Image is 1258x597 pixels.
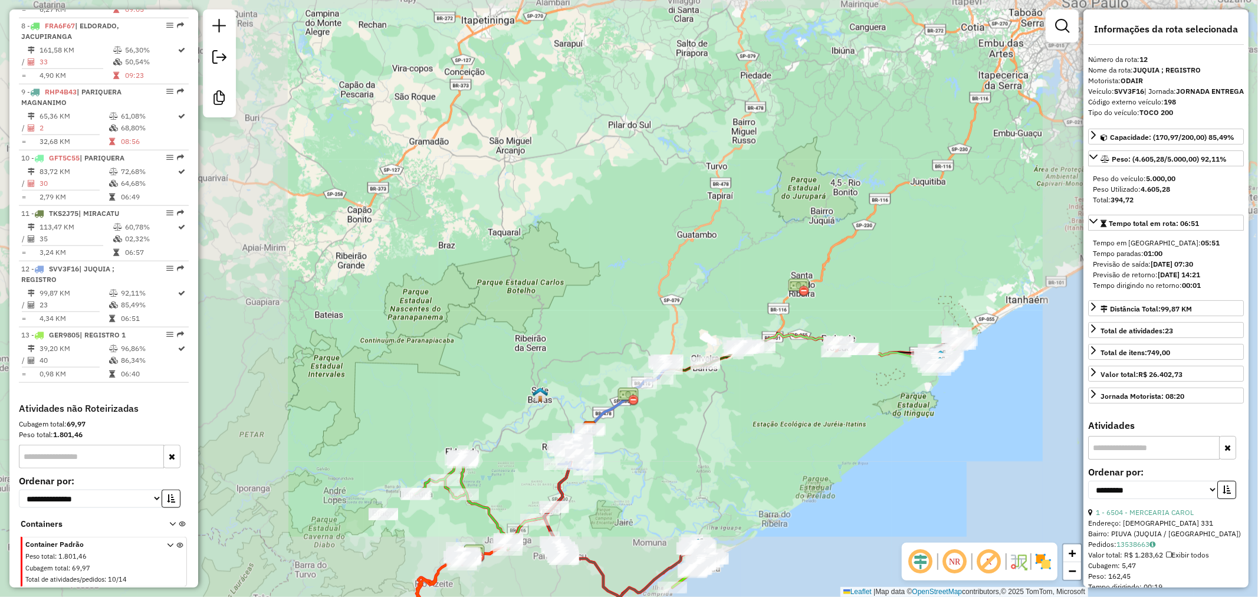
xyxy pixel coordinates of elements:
[1165,326,1173,335] strong: 23
[691,538,706,553] img: Iguape
[912,588,963,596] a: OpenStreetMap
[113,224,122,231] i: % de utilização do peso
[28,180,35,187] i: Total de Atividades
[39,70,113,81] td: 4,90 KM
[1088,582,1244,592] div: Tempo dirigindo: 00:19
[177,88,184,95] em: Rota exportada
[1088,215,1244,231] a: Tempo total em rota: 06:51
[1116,540,1155,549] a: 13538663
[49,330,80,339] span: GER9805
[1034,552,1053,571] img: Exibir/Ocultar setores
[113,249,119,256] i: Tempo total em rota
[843,588,872,596] a: Leaflet
[1144,249,1162,258] strong: 01:00
[58,552,87,560] span: 1.801,46
[1093,280,1239,291] div: Tempo dirigindo no retorno:
[177,22,184,29] em: Rota exportada
[1101,304,1192,314] div: Distância Total:
[109,345,118,352] i: % de utilização do peso
[21,87,121,107] span: 9 -
[113,6,119,13] i: Tempo total em rota
[1088,529,1244,539] div: Bairro: PIUVA (JUQUIA / [GEOGRAPHIC_DATA])
[39,4,113,15] td: 6,27 KM
[21,209,119,218] span: 11 -
[25,564,68,572] span: Cubagem total
[21,518,154,530] span: Containers
[109,124,118,132] i: % de utilização da cubagem
[120,178,178,189] td: 64,68%
[21,368,27,380] td: =
[1050,14,1074,38] a: Exibir filtros
[21,299,27,311] td: /
[39,313,109,324] td: 4,34 KM
[1114,87,1144,96] strong: SVV3F16
[582,421,597,436] img: Ribeira Beer
[28,47,35,54] i: Distância Total
[28,124,35,132] i: Total de Atividades
[124,70,178,81] td: 09:23
[975,547,1003,576] span: Exibir rótulo
[28,168,35,175] i: Distância Total
[177,331,184,338] em: Rota exportada
[1149,541,1155,548] i: Observações
[21,330,126,339] span: 13 -
[109,290,118,297] i: % de utilização do peso
[19,474,189,488] label: Ordenar por:
[55,552,57,560] span: :
[177,209,184,217] em: Rota exportada
[1176,87,1244,96] strong: JORNADA ENTREGA
[1138,370,1183,379] strong: R$ 26.402,73
[906,547,935,576] span: Ocultar deslocamento
[80,153,124,162] span: | PARIQUERA
[1088,233,1244,296] div: Tempo total em rota: 06:51
[39,56,113,68] td: 33
[53,430,83,439] strong: 1.801,46
[1093,259,1239,270] div: Previsão de saída:
[1088,129,1244,145] a: Capacidade: (170,97/200,00) 85,49%
[179,345,186,352] i: Rota otimizada
[179,168,186,175] i: Rota otimizada
[80,330,126,339] span: | REGISTRO 1
[21,313,27,324] td: =
[25,552,55,560] span: Peso total
[1088,150,1244,166] a: Peso: (4.605,28/5.000,00) 92,11%
[873,588,875,596] span: |
[68,564,70,572] span: :
[1151,260,1193,268] strong: [DATE] 07:30
[1158,270,1200,279] strong: [DATE] 14:21
[1088,24,1244,35] h4: Informações da rota selecionada
[932,356,948,372] img: Peruibe
[28,235,35,242] i: Total de Atividades
[28,224,35,231] i: Distância Total
[1088,550,1244,560] div: Valor total: R$ 1.283,62
[1088,97,1244,107] div: Código externo veículo:
[166,209,173,217] em: Opções
[120,287,178,299] td: 92,11%
[109,301,118,309] i: % de utilização da cubagem
[49,209,78,218] span: TKS2J75
[1063,562,1081,580] a: Zoom out
[1063,544,1081,562] a: Zoom in
[464,543,485,564] img: PEDAGIO CAJATI
[25,575,104,583] span: Total de atividades/pedidos
[1088,86,1244,97] div: Veículo:
[21,153,124,162] span: 10 -
[39,287,109,299] td: 99,87 KM
[109,168,118,175] i: % de utilização do peso
[166,88,173,95] em: Opções
[21,122,27,134] td: /
[21,70,27,81] td: =
[120,191,178,203] td: 06:49
[109,315,115,322] i: Tempo total em rota
[109,138,115,145] i: Tempo total em rota
[1088,300,1244,316] a: Distância Total:99,87 KM
[166,154,173,161] em: Opções
[1088,571,1244,582] div: Peso: 162,45
[1139,108,1173,117] strong: TOCO 200
[28,113,35,120] i: Distância Total
[179,113,186,120] i: Rota otimizada
[39,343,109,355] td: 39,20 KM
[120,110,178,122] td: 61,08%
[208,86,231,113] a: Criar modelo
[124,247,178,258] td: 06:57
